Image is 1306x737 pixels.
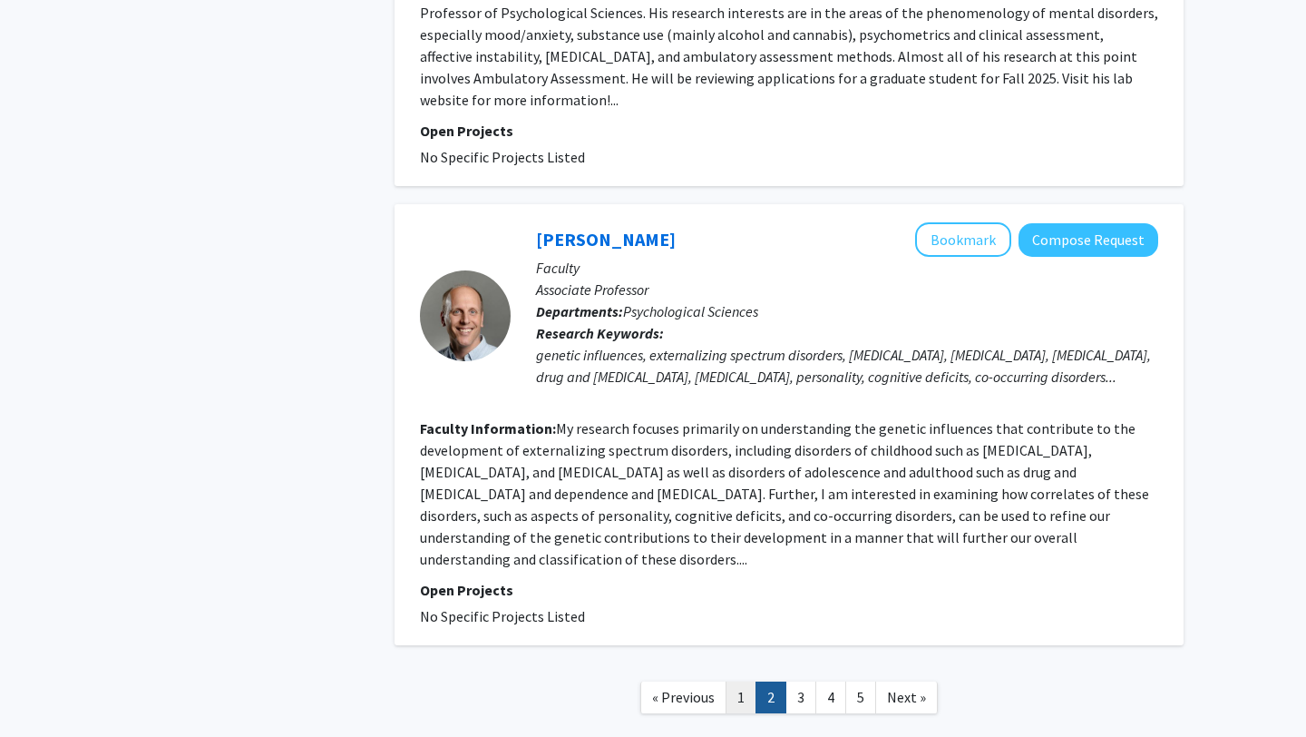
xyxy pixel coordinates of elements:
span: Psychological Sciences [623,302,758,320]
a: 2 [755,682,786,713]
p: Associate Professor [536,279,1158,300]
button: Add Ian Gizer to Bookmarks [915,222,1011,257]
div: genetic influences, externalizing spectrum disorders, [MEDICAL_DATA], [MEDICAL_DATA], [MEDICAL_DA... [536,344,1158,388]
b: Research Keywords: [536,324,664,342]
fg-read-more: My research focuses primarily on understanding the genetic influences that contribute to the deve... [420,419,1149,568]
span: Next » [887,688,926,706]
p: Open Projects [420,120,1158,142]
a: [PERSON_NAME] [536,228,676,251]
a: 5 [845,682,876,713]
a: 3 [785,682,816,713]
p: Open Projects [420,579,1158,601]
iframe: Chat [14,655,77,723]
b: Faculty Information: [420,419,556,437]
nav: Page navigation [395,663,1184,737]
a: Previous [640,682,726,713]
a: Next [875,682,938,713]
span: No Specific Projects Listed [420,607,585,625]
p: Faculty [536,257,1158,279]
span: No Specific Projects Listed [420,148,585,166]
a: 4 [815,682,846,713]
button: Compose Request to Ian Gizer [1018,223,1158,257]
span: « Previous [652,688,715,706]
a: 1 [726,682,756,713]
b: Departments: [536,302,623,320]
